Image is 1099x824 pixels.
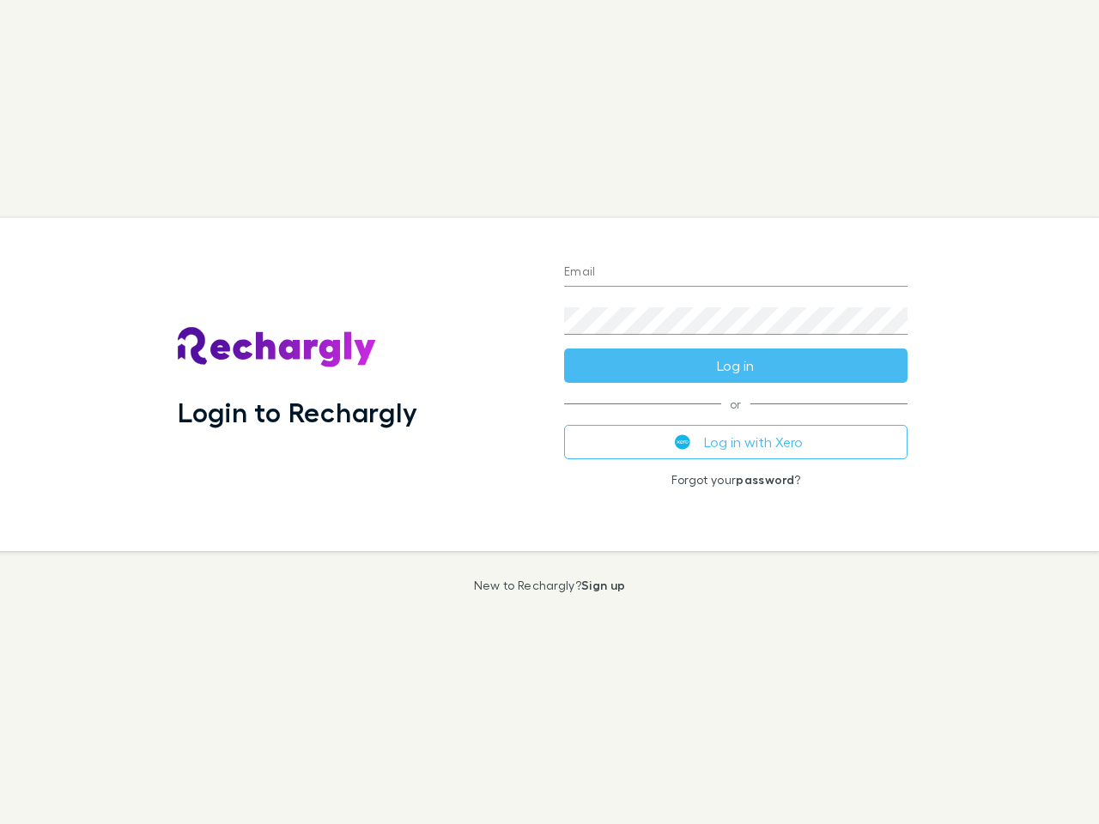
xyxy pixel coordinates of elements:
p: New to Rechargly? [474,579,626,592]
a: password [736,472,794,487]
button: Log in [564,348,908,383]
p: Forgot your ? [564,473,908,487]
img: Rechargly's Logo [178,327,377,368]
span: or [564,403,908,404]
a: Sign up [581,578,625,592]
img: Xero's logo [675,434,690,450]
button: Log in with Xero [564,425,908,459]
h1: Login to Rechargly [178,396,417,428]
